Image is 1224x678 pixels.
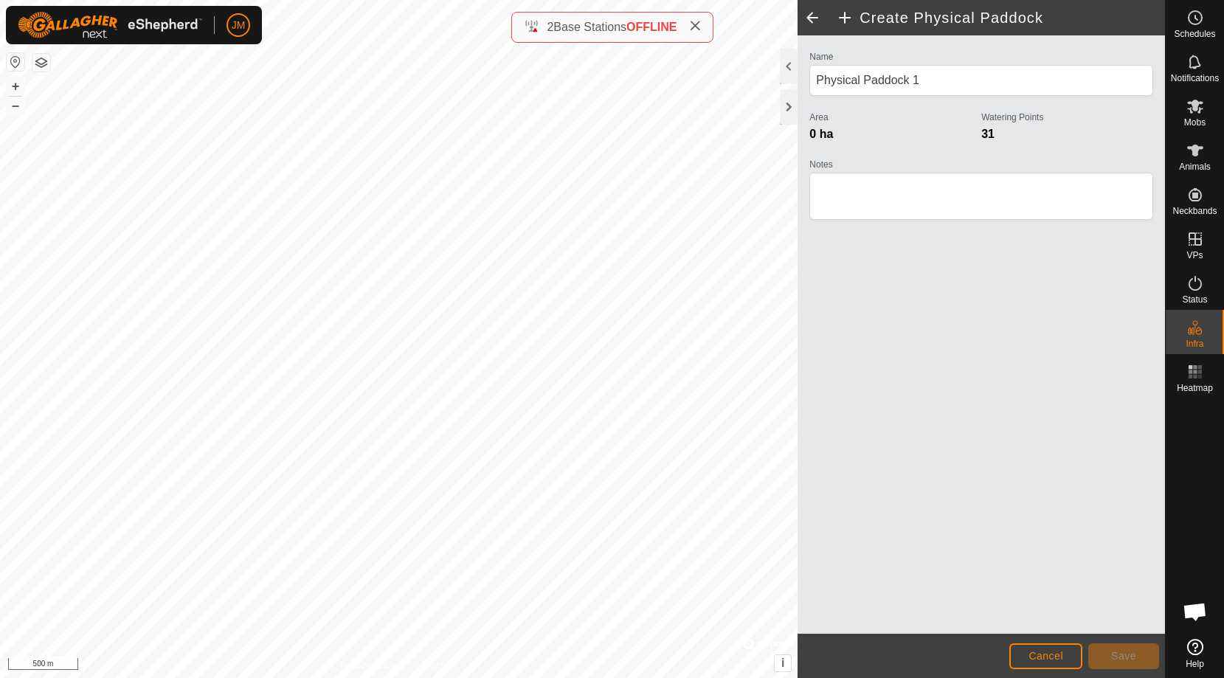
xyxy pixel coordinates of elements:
button: Cancel [1009,643,1082,669]
label: Name [809,50,1153,63]
span: Mobs [1184,118,1206,127]
label: Notes [809,158,1153,171]
span: Help [1186,660,1204,668]
button: + [7,77,24,95]
span: Status [1182,295,1207,304]
span: Cancel [1028,650,1063,662]
span: Schedules [1174,30,1215,38]
span: 31 [981,128,995,140]
label: Area [809,111,981,124]
span: Neckbands [1172,207,1217,215]
span: Save [1111,650,1136,662]
div: Open chat [1173,589,1217,634]
a: Help [1166,633,1224,674]
a: Contact Us [413,659,457,672]
a: Privacy Policy [341,659,396,672]
span: OFFLINE [626,21,677,33]
span: Animals [1179,162,1211,171]
span: 2 [547,21,553,33]
label: Watering Points [981,111,1153,124]
button: i [775,655,791,671]
span: JM [232,18,246,33]
span: i [781,657,784,669]
button: Save [1088,643,1159,669]
button: Reset Map [7,53,24,71]
button: Map Layers [32,54,50,72]
button: – [7,97,24,114]
span: Heatmap [1177,384,1213,392]
span: 0 ha [809,128,833,140]
img: Gallagher Logo [18,12,202,38]
span: Infra [1186,339,1203,348]
span: VPs [1186,251,1203,260]
h2: Create Physical Paddock [836,9,1165,27]
span: Notifications [1171,74,1219,83]
span: Base Stations [553,21,626,33]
